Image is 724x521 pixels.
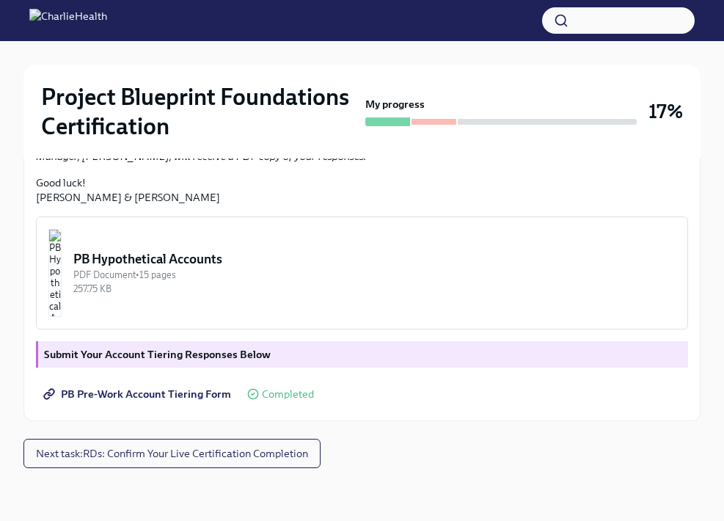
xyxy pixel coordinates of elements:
img: CharlieHealth [29,9,107,32]
h3: 17% [648,98,683,125]
div: 257.75 KB [73,282,676,296]
div: PDF Document • 15 pages [73,268,676,282]
span: PB Pre-Work Account Tiering Form [46,387,231,401]
div: PB Hypothetical Accounts [73,250,676,268]
button: PB Hypothetical AccountsPDF Document•15 pages257.75 KB [36,216,688,329]
a: PB Pre-Work Account Tiering Form [36,379,241,409]
span: Completed [262,389,314,400]
span: Next task : RDs: Confirm Your Live Certification Completion [36,446,308,461]
strong: My progress [365,97,425,112]
img: PB Hypothetical Accounts [48,229,62,317]
h2: Project Blueprint Foundations Certification [41,82,359,141]
p: Good luck! [PERSON_NAME] & [PERSON_NAME] [36,175,688,205]
button: Next task:RDs: Confirm Your Live Certification Completion [23,439,321,468]
strong: Submit Your Account Tiering Responses Below [44,348,271,361]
